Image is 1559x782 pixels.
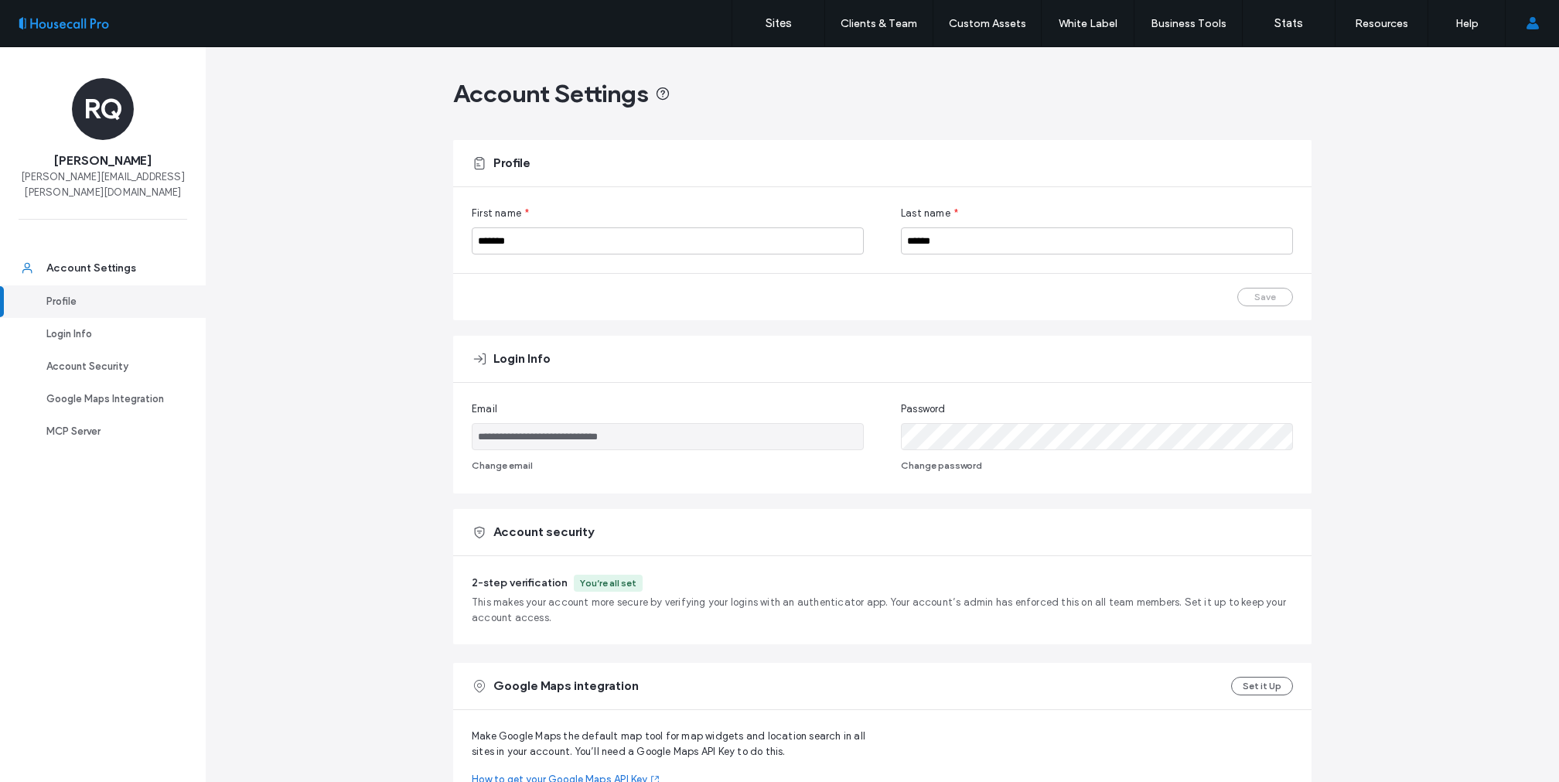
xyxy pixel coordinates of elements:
[46,359,173,374] div: Account Security
[1059,17,1117,30] label: White Label
[841,17,917,30] label: Clients & Team
[1274,16,1303,30] label: Stats
[493,155,530,172] span: Profile
[472,456,533,475] button: Change email
[46,294,173,309] div: Profile
[1231,677,1293,695] button: Set it Up
[493,678,639,695] span: Google Maps integration
[46,391,173,407] div: Google Maps Integration
[493,350,551,367] span: Login Info
[766,16,792,30] label: Sites
[19,169,187,200] span: [PERSON_NAME][EMAIL_ADDRESS][PERSON_NAME][DOMAIN_NAME]
[901,401,946,417] span: Password
[453,78,649,109] span: Account Settings
[472,729,882,760] span: Make Google Maps the default map tool for map widgets and location search in all sites in your ac...
[1455,17,1479,30] label: Help
[1151,17,1226,30] label: Business Tools
[901,456,982,475] button: Change password
[472,401,497,417] span: Email
[580,576,636,590] div: You’re all set
[1355,17,1408,30] label: Resources
[493,524,594,541] span: Account security
[72,78,134,140] div: RQ
[46,261,173,276] div: Account Settings
[901,227,1293,254] input: Last name
[472,227,864,254] input: First name
[46,326,173,342] div: Login Info
[472,595,1293,626] span: This makes your account more secure by verifying your logins with an authenticator app. Your acco...
[54,152,152,169] span: [PERSON_NAME]
[46,424,173,439] div: MCP Server
[472,576,568,589] span: 2-step verification
[901,423,1293,450] input: Password
[472,423,864,450] input: Email
[901,206,950,221] span: Last name
[472,206,521,221] span: First name
[949,17,1026,30] label: Custom Assets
